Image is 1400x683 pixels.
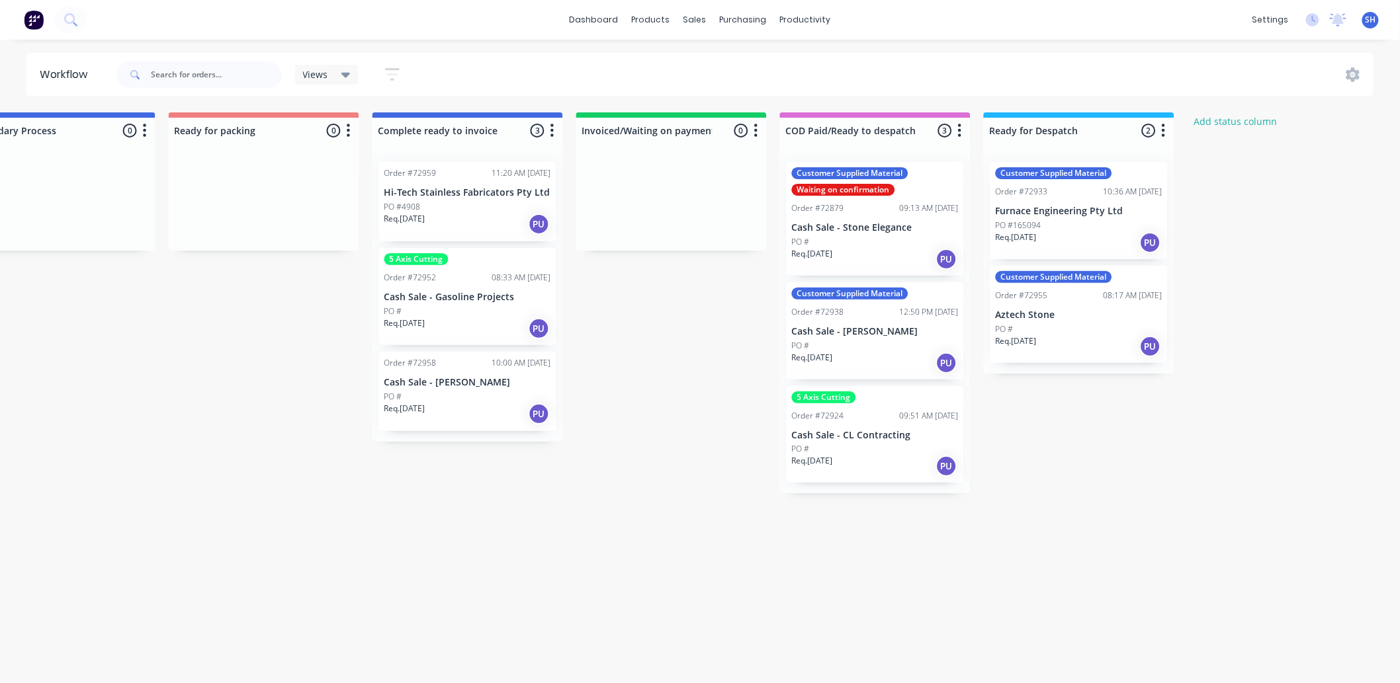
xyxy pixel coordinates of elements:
div: PU [1140,336,1161,357]
div: settings [1246,10,1295,30]
div: 09:51 AM [DATE] [900,410,959,422]
a: dashboard [563,10,625,30]
p: Cash Sale - [PERSON_NAME] [384,377,551,388]
div: sales [677,10,713,30]
p: PO #4908 [384,201,421,213]
span: Views [303,67,328,81]
p: Cash Sale - CL Contracting [792,430,959,441]
div: Customer Supplied Material [996,167,1112,179]
div: PU [936,249,957,270]
div: PU [529,214,550,235]
p: Req. [DATE] [792,352,833,364]
div: products [625,10,677,30]
p: Cash Sale - [PERSON_NAME] [792,326,959,337]
div: PU [1140,232,1161,253]
div: 08:33 AM [DATE] [492,272,551,284]
div: 5 Axis Cutting [384,253,449,265]
p: Cash Sale - Gasoline Projects [384,292,551,303]
div: 10:00 AM [DATE] [492,357,551,369]
div: productivity [773,10,838,30]
p: PO # [996,323,1014,335]
div: PU [936,456,957,477]
p: PO # [792,236,810,248]
p: Req. [DATE] [792,248,833,260]
button: Add status column [1188,112,1285,130]
p: Furnace Engineering Pty Ltd [996,206,1162,217]
div: 5 Axis CuttingOrder #7292409:51 AM [DATE]Cash Sale - CL ContractingPO #Req.[DATE]PU [787,386,964,483]
p: PO #165094 [996,220,1041,231]
div: Order #72958 [384,357,437,369]
p: Req. [DATE] [996,231,1037,243]
div: 08:17 AM [DATE] [1104,290,1162,301]
p: Req. [DATE] [996,335,1037,347]
div: Customer Supplied MaterialWaiting on confirmationOrder #7287909:13 AM [DATE]Cash Sale - Stone Ele... [787,162,964,276]
p: Cash Sale - Stone Elegance [792,222,959,233]
p: PO # [792,340,810,352]
img: Factory [24,10,44,30]
div: 5 Axis CuttingOrder #7295208:33 AM [DATE]Cash Sale - Gasoline ProjectsPO #Req.[DATE]PU [379,248,556,345]
p: Req. [DATE] [384,403,425,415]
div: Customer Supplied Material [792,288,908,300]
p: Req. [DATE] [792,455,833,467]
div: 5 Axis Cutting [792,391,856,403]
div: Order #72959 [384,167,437,179]
p: Req. [DATE] [384,213,425,225]
div: Order #72955 [996,290,1048,301]
div: Order #72879 [792,202,844,214]
div: Order #7295911:20 AM [DATE]Hi-Tech Stainless Fabricators Pty LtdPO #4908Req.[DATE]PU [379,162,556,241]
div: 12:50 PM [DATE] [900,306,959,318]
span: SH [1366,14,1376,26]
div: Customer Supplied Material [996,271,1112,283]
div: PU [529,318,550,339]
div: 10:36 AM [DATE] [1104,186,1162,198]
div: Order #72938 [792,306,844,318]
p: PO # [384,305,402,317]
div: Order #72933 [996,186,1048,198]
div: Waiting on confirmation [792,184,895,196]
p: PO # [384,391,402,403]
div: 11:20 AM [DATE] [492,167,551,179]
div: Order #72924 [792,410,844,422]
div: Customer Supplied Material [792,167,908,179]
div: PU [936,352,957,374]
div: Customer Supplied MaterialOrder #7293310:36 AM [DATE]Furnace Engineering Pty LtdPO #165094Req.[DA... [990,162,1168,259]
div: PU [529,403,550,424]
div: Customer Supplied MaterialOrder #7293812:50 PM [DATE]Cash Sale - [PERSON_NAME]PO #Req.[DATE]PU [787,282,964,380]
p: Aztech Stone [996,309,1162,321]
div: 09:13 AM [DATE] [900,202,959,214]
div: Customer Supplied MaterialOrder #7295508:17 AM [DATE]Aztech StonePO #Req.[DATE]PU [990,266,1168,363]
div: Order #7295810:00 AM [DATE]Cash Sale - [PERSON_NAME]PO #Req.[DATE]PU [379,352,556,431]
input: Search for orders... [151,61,282,88]
p: Req. [DATE] [384,317,425,329]
p: Hi-Tech Stainless Fabricators Pty Ltd [384,187,551,198]
p: PO # [792,443,810,455]
div: Workflow [40,67,94,83]
div: Order #72952 [384,272,437,284]
div: purchasing [713,10,773,30]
